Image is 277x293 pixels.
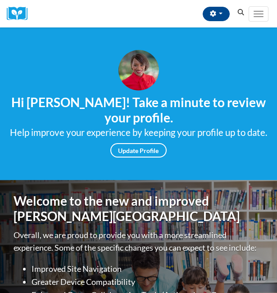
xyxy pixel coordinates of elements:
div: Help improve your experience by keeping your profile up to date. [7,125,270,140]
button: Search [234,7,248,18]
a: Update Profile [110,143,167,158]
h1: Welcome to the new and improved [PERSON_NAME][GEOGRAPHIC_DATA] [14,194,263,224]
li: Greater Device Compatibility [32,275,263,288]
img: Logo brand [7,7,34,21]
button: Account Settings [203,7,230,21]
a: Cox Campus [7,7,34,21]
li: Improved Site Navigation [32,262,263,275]
iframe: Button to launch messaging window [241,257,270,286]
p: Overall, we are proud to provide you with a more streamlined experience. Some of the specific cha... [14,229,263,255]
img: Profile Image [118,50,159,90]
h4: Hi [PERSON_NAME]! Take a minute to review your profile. [7,95,270,125]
